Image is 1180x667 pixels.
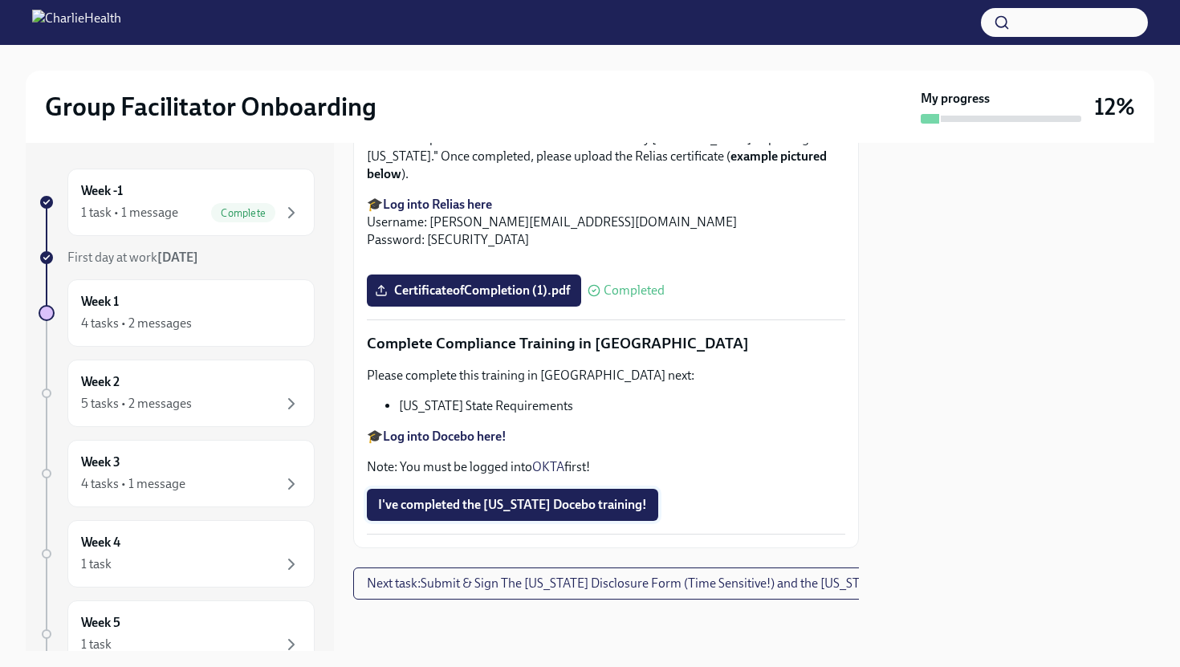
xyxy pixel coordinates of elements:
div: 1 task • 1 message [81,204,178,222]
p: 🎓 [367,428,845,445]
a: Week 25 tasks • 2 messages [39,360,315,427]
strong: My progress [921,90,990,108]
a: Week 34 tasks • 1 message [39,440,315,507]
h2: Group Facilitator Onboarding [45,91,376,123]
a: Week -11 task • 1 messageComplete [39,169,315,236]
h6: Week 1 [81,293,119,311]
p: Please complete the Relias course titled "Mandatory [MEDICAL_DATA] Reporting in [US_STATE]." Once... [367,130,845,183]
p: Note: You must be logged into first! [367,458,845,476]
button: I've completed the [US_STATE] Docebo training! [367,489,658,521]
h6: Week -1 [81,182,123,200]
div: 5 tasks • 2 messages [81,395,192,413]
div: 4 tasks • 2 messages [81,315,192,332]
span: Next task : Submit & Sign The [US_STATE] Disclosure Form (Time Sensitive!) and the [US_STATE] Bac... [367,575,991,592]
h6: Week 3 [81,453,120,471]
img: CharlieHealth [32,10,121,35]
div: 1 task [81,636,112,653]
p: 🎓 Username: [PERSON_NAME][EMAIL_ADDRESS][DOMAIN_NAME] Password: [SECURITY_DATA] [367,196,845,249]
a: First day at work[DATE] [39,249,315,266]
a: Week 41 task [39,520,315,588]
a: Log into Relias here [383,197,492,212]
strong: [DATE] [157,250,198,265]
span: I've completed the [US_STATE] Docebo training! [378,497,647,513]
a: Log into Docebo here! [383,429,507,444]
li: [US_STATE] State Requirements [399,397,845,415]
h3: 12% [1094,92,1135,121]
p: Please complete this training in [GEOGRAPHIC_DATA] next: [367,367,845,384]
span: CertificateofCompletion (1).pdf [378,283,570,299]
div: 4 tasks • 1 message [81,475,185,493]
a: OKTA [532,459,564,474]
span: First day at work [67,250,198,265]
span: Complete [211,207,275,219]
h6: Week 5 [81,614,120,632]
a: Week 14 tasks • 2 messages [39,279,315,347]
div: 1 task [81,555,112,573]
button: Next task:Submit & Sign The [US_STATE] Disclosure Form (Time Sensitive!) and the [US_STATE] Backg... [353,567,1004,600]
span: Completed [604,284,665,297]
label: CertificateofCompletion (1).pdf [367,275,581,307]
h6: Week 4 [81,534,120,551]
h6: Week 2 [81,373,120,391]
p: Complete Compliance Training in [GEOGRAPHIC_DATA] [367,333,845,354]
